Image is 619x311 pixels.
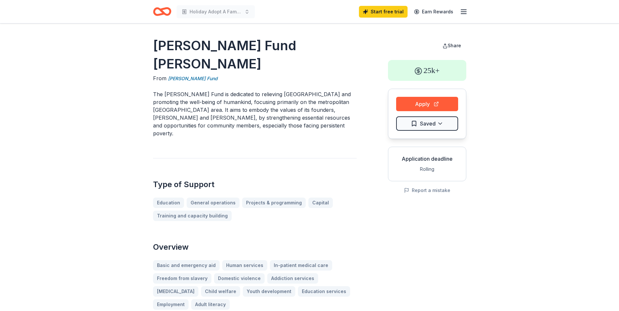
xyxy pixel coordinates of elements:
[388,60,466,81] div: 25k+
[242,198,306,208] a: Projects & programming
[359,6,408,18] a: Start free trial
[187,198,240,208] a: General operations
[177,5,255,18] button: Holiday Adopt A Family Program
[396,97,458,111] button: Apply
[153,90,357,137] p: The [PERSON_NAME] Fund is dedicated to relieving [GEOGRAPHIC_DATA] and promoting the well-being o...
[394,155,461,163] div: Application deadline
[190,8,242,16] span: Holiday Adopt A Family Program
[410,6,457,18] a: Earn Rewards
[308,198,333,208] a: Capital
[153,37,357,73] h1: [PERSON_NAME] Fund [PERSON_NAME]
[153,242,357,252] h2: Overview
[168,75,218,82] a: [PERSON_NAME] Fund
[394,165,461,173] div: Rolling
[404,186,450,194] button: Report a mistake
[153,4,171,19] a: Home
[153,74,357,82] div: From
[153,198,184,208] a: Education
[153,211,232,221] a: Training and capacity building
[448,43,461,48] span: Share
[153,179,357,190] h2: Type of Support
[420,119,436,128] span: Saved
[437,39,466,52] button: Share
[396,116,458,131] button: Saved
